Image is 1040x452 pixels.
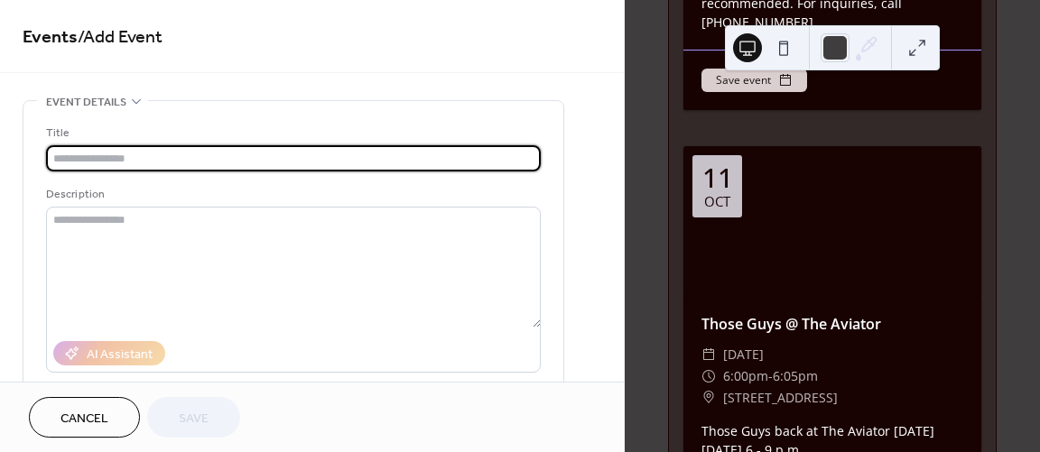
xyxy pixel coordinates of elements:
span: 6:00pm [723,365,768,387]
span: 6:05pm [773,365,818,387]
span: - [768,365,773,387]
div: Those Guys @ The Aviator [683,313,981,335]
span: Cancel [60,410,108,429]
span: [STREET_ADDRESS] [723,387,838,409]
span: / Add Event [78,20,162,55]
div: ​ [701,365,716,387]
div: Title [46,124,537,143]
button: Save event [701,69,807,92]
span: Event details [46,93,126,112]
div: Oct [704,195,730,208]
div: Description [46,185,537,204]
div: ​ [701,344,716,365]
div: 11 [702,164,733,191]
a: Events [23,20,78,55]
span: [DATE] [723,344,764,365]
div: ​ [701,387,716,409]
button: Cancel [29,397,140,438]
